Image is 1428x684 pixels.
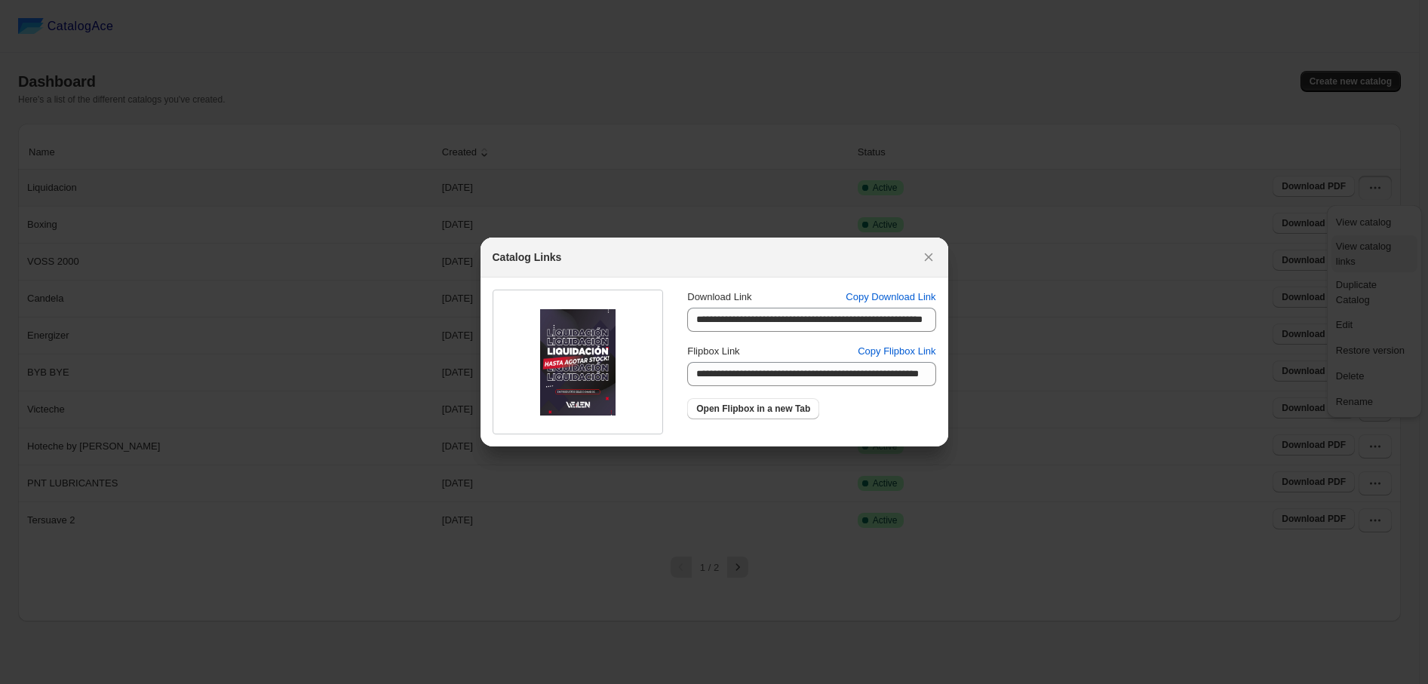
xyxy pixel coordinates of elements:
[837,285,944,309] button: Copy Download Link
[493,250,562,265] h2: Catalog Links
[696,403,810,415] span: Open Flipbox in a new Tab
[687,291,751,302] span: Download Link
[849,339,944,363] button: Copy Flipbox Link
[687,345,739,357] span: Flipbox Link
[846,290,935,305] span: Copy Download Link
[858,344,935,359] span: Copy Flipbox Link
[540,309,616,416] img: thumbImage
[687,398,819,419] a: Open Flipbox in a new Tab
